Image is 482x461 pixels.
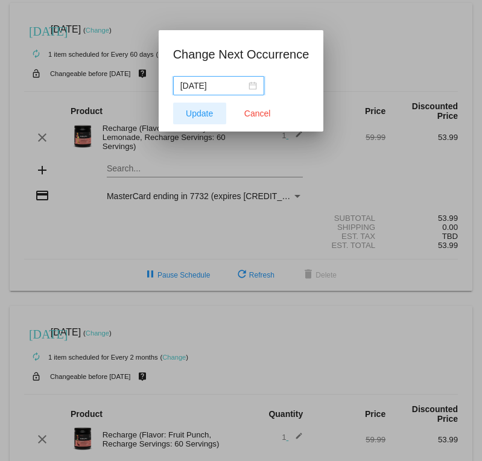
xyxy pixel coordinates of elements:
span: Cancel [244,109,271,118]
h1: Change Next Occurrence [173,45,309,64]
button: Update [173,103,226,124]
input: Select date [180,79,246,92]
button: Close dialog [231,103,284,124]
span: Update [186,109,213,118]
